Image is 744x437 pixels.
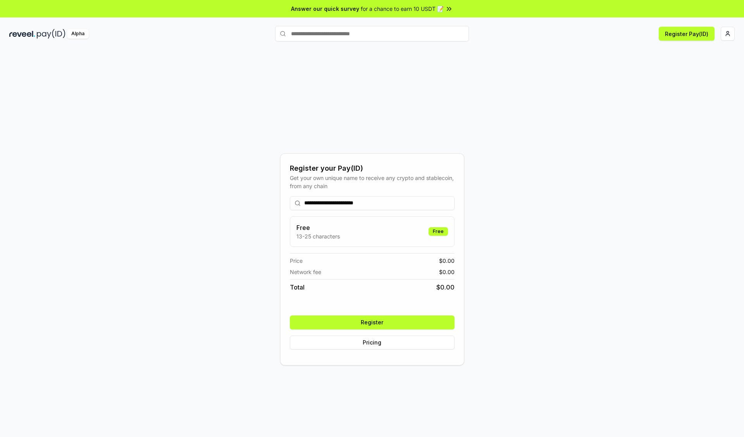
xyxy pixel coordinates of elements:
[296,223,340,232] h3: Free
[290,315,455,329] button: Register
[67,29,89,39] div: Alpha
[290,283,305,292] span: Total
[439,268,455,276] span: $ 0.00
[290,257,303,265] span: Price
[296,232,340,240] p: 13-25 characters
[291,5,359,13] span: Answer our quick survey
[659,27,715,41] button: Register Pay(ID)
[361,5,444,13] span: for a chance to earn 10 USDT 📝
[439,257,455,265] span: $ 0.00
[37,29,65,39] img: pay_id
[436,283,455,292] span: $ 0.00
[290,268,321,276] span: Network fee
[290,336,455,350] button: Pricing
[290,163,455,174] div: Register your Pay(ID)
[429,227,448,236] div: Free
[9,29,35,39] img: reveel_dark
[290,174,455,190] div: Get your own unique name to receive any crypto and stablecoin, from any chain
